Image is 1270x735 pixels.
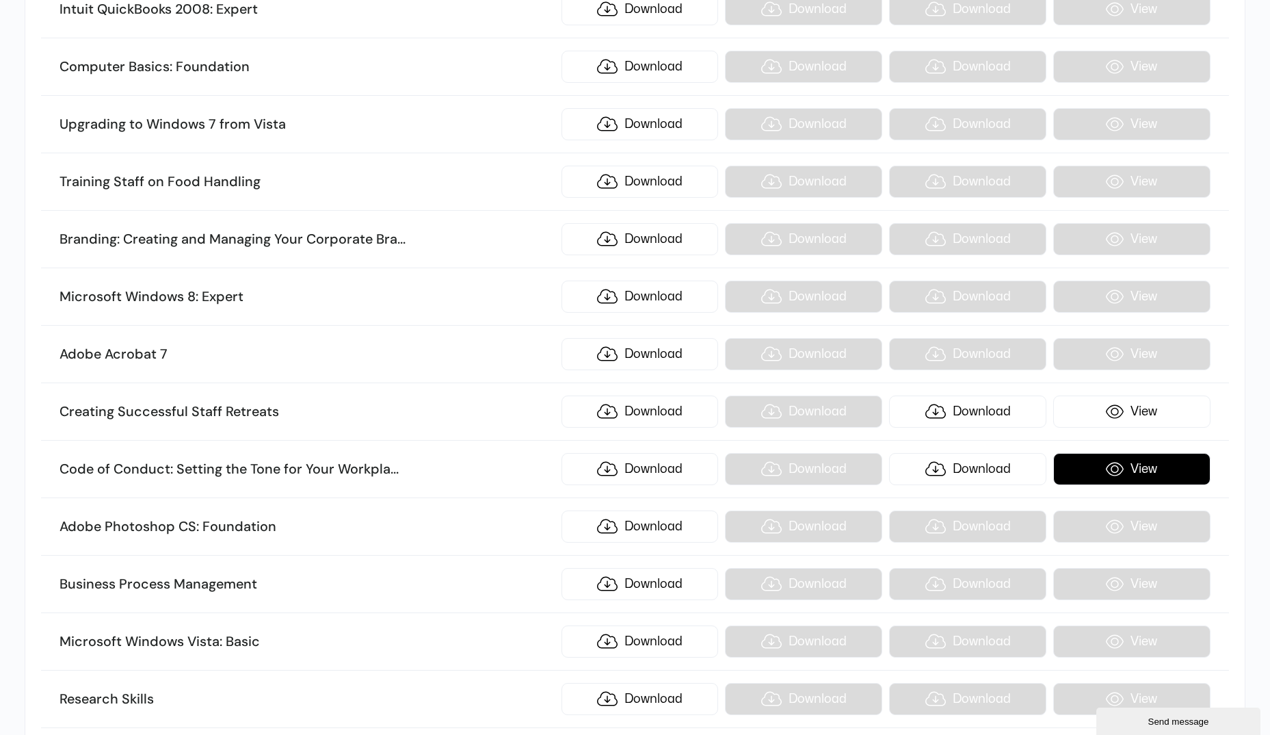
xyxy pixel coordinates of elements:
[59,116,554,133] h3: Upgrading to Windows 7 from Vista
[59,633,554,651] h3: Microsoft Windows Vista: Basic
[561,108,719,140] a: Download
[59,518,554,536] h3: Adobe Photoshop CS: Foundation
[561,223,719,255] a: Download
[59,691,554,708] h3: Research Skills
[1096,705,1263,735] iframe: chat widget
[561,453,719,485] a: Download
[397,230,406,248] span: ...
[59,461,554,478] h3: Code of Conduct: Setting the Tone for Your Workpla
[1053,396,1211,428] a: View
[561,568,719,600] a: Download
[561,281,719,313] a: Download
[889,453,1046,485] a: Download
[561,166,719,198] a: Download
[59,173,554,191] h3: Training Staff on Food Handling
[889,396,1046,428] a: Download
[59,1,554,18] h3: Intuit QuickBooks 2008: Expert
[59,576,554,593] h3: Business Process Management
[561,338,719,370] a: Download
[59,231,554,248] h3: Branding: Creating and Managing Your Corporate Bra
[561,511,719,543] a: Download
[561,683,719,715] a: Download
[561,396,719,428] a: Download
[561,626,719,658] a: Download
[59,58,554,76] h3: Computer Basics: Foundation
[391,460,399,478] span: ...
[59,346,554,363] h3: Adobe Acrobat 7
[1053,453,1211,485] a: View
[59,403,554,421] h3: Creating Successful Staff Retreats
[59,288,554,306] h3: Microsoft Windows 8: Expert
[561,51,719,83] a: Download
